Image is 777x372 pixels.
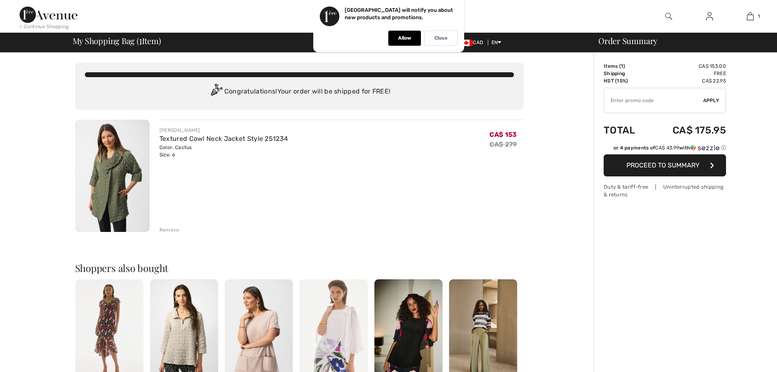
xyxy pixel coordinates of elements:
div: [PERSON_NAME] [159,127,288,134]
span: CAD [460,40,486,45]
div: Color: Cactus Size: 6 [159,144,288,158]
img: Textured Cowl Neck Jacket Style 251234 [75,120,150,232]
img: My Info [706,11,713,21]
td: CA$ 153.00 [649,62,726,70]
span: CA$ 43.99 [655,145,679,151]
img: 1ère Avenue [20,7,77,23]
td: Shipping [604,70,649,77]
span: Proceed to Summary [626,161,700,169]
div: or 4 payments of with [613,144,726,151]
img: Sezzle [690,144,719,151]
div: or 4 payments ofCA$ 43.99withSezzle Click to learn more about Sezzle [604,144,726,154]
span: Apply [703,97,719,104]
div: < Continue Shopping [20,23,69,30]
span: EN [491,40,502,45]
span: 1 [758,13,760,20]
td: HST (15%) [604,77,649,85]
img: Congratulation2.svg [208,84,224,100]
td: CA$ 175.95 [649,116,726,144]
span: 1 [139,35,142,45]
p: Close [434,35,447,41]
td: CA$ 22.95 [649,77,726,85]
div: Order Summary [589,37,772,45]
a: Textured Cowl Neck Jacket Style 251234 [159,135,288,143]
p: Allow [398,35,411,41]
s: CA$ 279 [489,140,517,148]
td: Free [649,70,726,77]
a: Sign In [700,11,719,22]
span: CA$ 153 [489,131,517,138]
button: Proceed to Summary [604,154,726,176]
input: Promo code [604,88,703,113]
div: Remove [159,226,179,234]
img: My Bag [747,11,754,21]
div: Congratulations! Your order will be shipped for FREE! [85,84,514,100]
td: Items ( ) [604,62,649,70]
span: 1 [621,63,623,69]
img: search the website [665,11,672,21]
span: My Shopping Bag ( Item) [73,37,161,45]
img: Canadian Dollar [460,40,473,46]
h2: Shoppers also bought [75,263,524,273]
div: Duty & tariff-free | Uninterrupted shipping & returns [604,183,726,198]
p: [GEOGRAPHIC_DATA] will notify you about new products and promotions. [345,7,453,20]
td: Total [604,116,649,144]
a: 1 [730,11,770,21]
